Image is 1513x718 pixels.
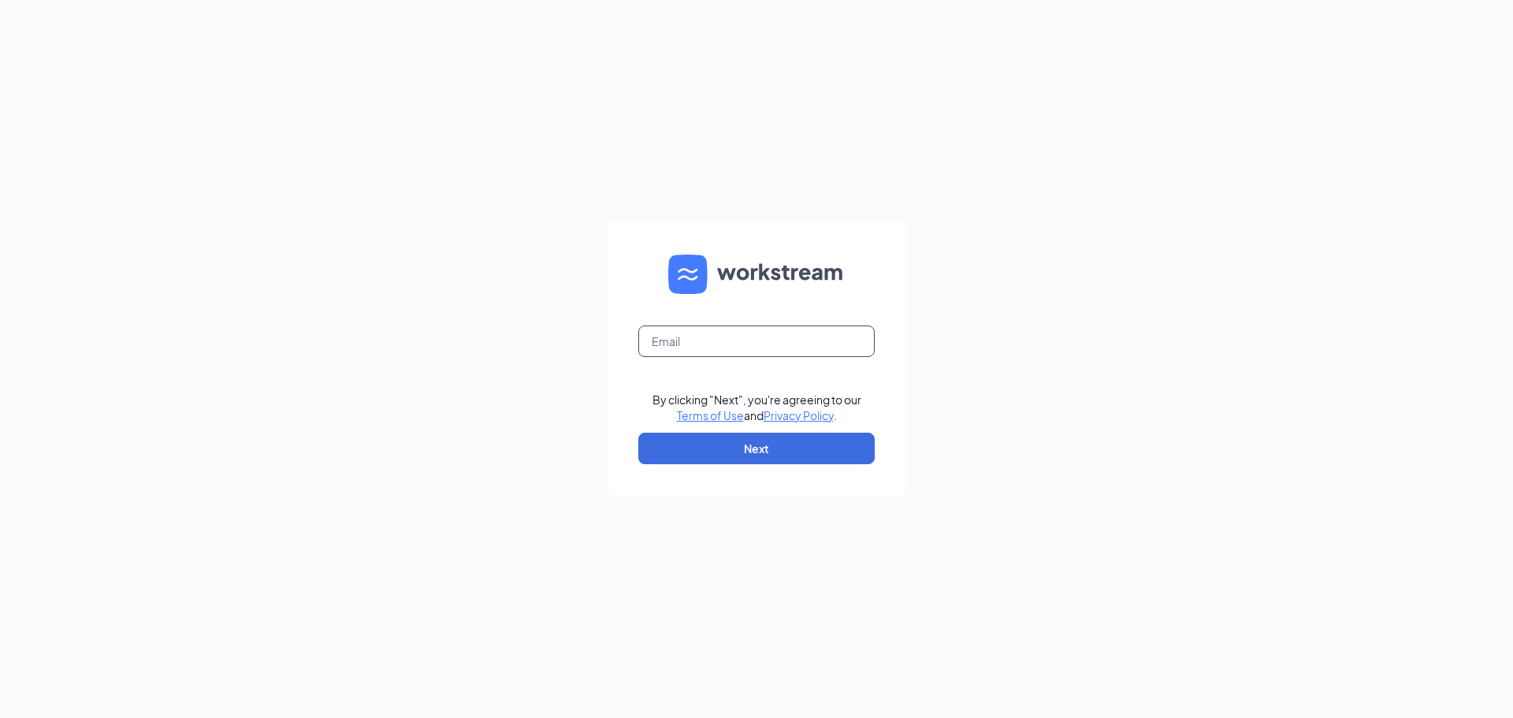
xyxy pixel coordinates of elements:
[638,326,875,357] input: Email
[764,408,834,422] a: Privacy Policy
[638,433,875,464] button: Next
[652,392,861,423] div: By clicking "Next", you're agreeing to our and .
[677,408,744,422] a: Terms of Use
[668,255,845,294] img: WS logo and Workstream text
